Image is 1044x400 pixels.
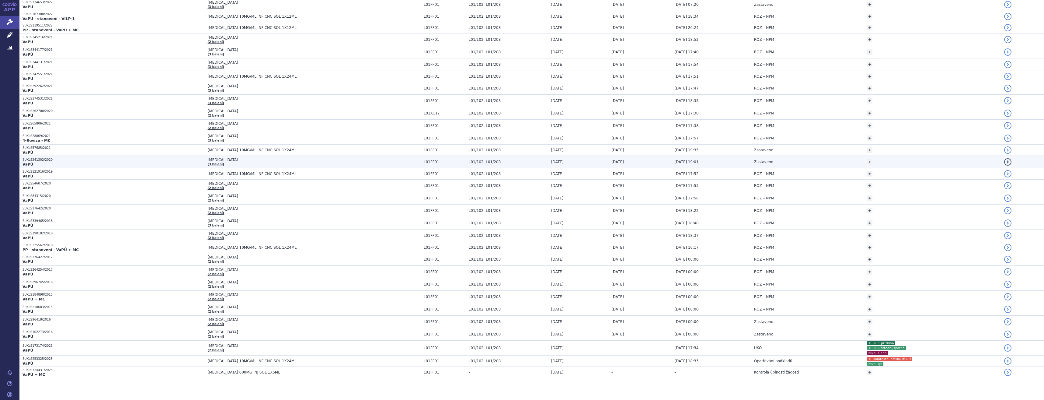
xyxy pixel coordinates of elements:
a: detail [1004,357,1011,365]
a: (3 balení) [208,139,224,142]
span: [DATE] [611,74,624,79]
a: detail [1004,122,1011,129]
span: [DATE] [551,62,564,67]
p: SUKLS57685/2021 [23,146,205,150]
span: ROZ – NPM [754,26,774,30]
span: L01/102, L01/208 [469,62,548,67]
a: (2 balení) [208,322,224,326]
span: [DATE] [611,209,624,213]
span: L01/102, L01/208 [469,172,548,176]
a: detail [1004,219,1011,227]
span: [DATE] 17:57 [674,136,698,140]
a: detail [1004,61,1011,68]
p: SUKLS376427/2017 [23,255,205,259]
span: ROZ – NPM [754,62,774,67]
span: L01FF01 [424,50,466,54]
span: [MEDICAL_DATA] [208,121,360,126]
span: ROZ – NPM [754,245,774,250]
span: [DATE] [611,26,624,30]
span: [DATE] 17:54 [674,62,698,67]
a: detail [1004,13,1011,20]
a: + [867,282,872,287]
span: L01FF01 [424,37,466,42]
span: L01FF01 [424,184,466,188]
p: SUKLS234653/2022 [23,0,205,5]
span: [MEDICAL_DATA] [208,48,360,52]
span: [DATE] [551,184,564,188]
span: [DATE] [551,209,564,213]
a: + [867,25,872,30]
a: detail [1004,110,1011,117]
span: ROZ – NPM [754,99,774,103]
a: detail [1004,97,1011,104]
span: [DATE] 18:48 [674,221,698,225]
span: L01/102, L01/208 [469,86,548,90]
a: detail [1004,331,1011,338]
span: [DATE] 07:20 [674,2,698,7]
span: L01/102, L01/208 [469,99,548,103]
span: [MEDICAL_DATA] [208,60,360,65]
span: ROZ – NPM [754,282,774,286]
span: L01FF01 [424,270,466,274]
span: L01FF01 [424,196,466,200]
span: [DATE] 16:17 [674,245,698,250]
span: [MEDICAL_DATA] [208,206,360,211]
a: detail [1004,318,1011,325]
a: detail [1004,48,1011,56]
span: [MEDICAL_DATA] [208,194,360,198]
span: [DATE] [611,124,624,128]
a: + [867,2,872,7]
a: detail [1004,24,1011,31]
strong: VaPÚ [23,150,33,155]
a: + [867,233,872,238]
a: (3 balení) [208,89,224,92]
span: [DATE] 18:37 [674,233,698,238]
p: SUKLS339465/2018 [23,219,205,223]
a: (2 balení) [208,297,224,301]
span: [DATE] 17:47 [674,86,698,90]
span: [DATE] 17:52 [674,172,698,176]
span: [MEDICAL_DATA] [208,255,360,259]
span: [DATE] [611,14,624,19]
span: [DATE] [551,148,564,152]
span: [DATE] [551,86,564,90]
span: ROZ – NPM [754,111,774,115]
a: detail [1004,135,1011,142]
span: L01/102, L01/208 [469,74,548,79]
a: + [867,171,872,177]
span: [DATE] 17:30 [674,111,698,115]
strong: VaPÚ [23,272,33,276]
span: [MEDICAL_DATA] [208,219,360,223]
span: L01FF01 [424,74,466,79]
span: [MEDICAL_DATA] 10MG/ML INF CNC SOL 1X12ML [208,14,360,19]
span: L01/102, L01/208 [469,245,548,250]
span: [DATE] [611,86,624,90]
a: + [867,98,872,104]
span: L01FF01 [424,160,466,164]
span: [DATE] [551,160,564,164]
a: + [867,62,872,67]
span: [DATE] [551,270,564,274]
a: + [867,220,872,226]
strong: VaPÚ [23,236,33,240]
strong: PP - stanovení - VaPÚ + MC [23,248,79,252]
span: [MEDICAL_DATA] 10MG/ML INF CNC SOL 1X24ML [208,74,360,79]
span: [DATE] 00:00 [674,257,698,261]
strong: VaPÚ [23,114,33,118]
span: L01/102, L01/208 [469,37,548,42]
span: [DATE] [551,50,564,54]
span: [MEDICAL_DATA] [208,158,360,162]
span: L01FF01 [424,282,466,286]
p: SUKLS190182/2018 [23,231,205,236]
span: [DATE] [551,74,564,79]
span: [MEDICAL_DATA] [208,231,360,236]
strong: VaPÚ [23,162,33,167]
a: detail [1004,73,1011,80]
span: [DATE] 18:34 [674,14,698,19]
p: SUKLS296745/2016 [23,280,205,284]
span: ROZ – NPM [754,209,774,213]
span: [MEDICAL_DATA] 10MG/ML INF CNC SOL 1X24ML [208,172,360,176]
span: L01FF01 [424,62,466,67]
strong: VaPÚ [23,126,33,130]
a: + [867,135,872,141]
